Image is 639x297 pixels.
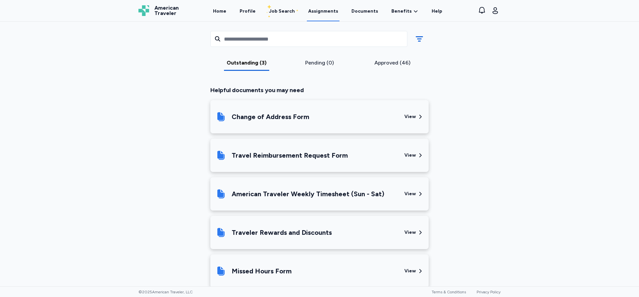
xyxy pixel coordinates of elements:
[232,151,348,160] div: Travel Reimbursement Request Form
[404,229,416,236] div: View
[232,266,292,276] div: Missed Hours Form
[210,85,429,95] div: Helpful documents you may need
[138,5,149,16] img: Logo
[404,268,416,274] div: View
[391,8,418,15] a: Benefits
[307,1,339,21] a: Assignments
[286,59,353,67] div: Pending (0)
[404,113,416,120] div: View
[232,228,332,237] div: Traveler Rewards and Discounts
[477,290,501,294] a: Privacy Policy
[213,59,281,67] div: Outstanding (3)
[138,289,193,295] span: © 2025 American Traveler, LLC
[404,152,416,159] div: View
[404,191,416,197] div: View
[391,8,412,15] span: Benefits
[432,290,466,294] a: Terms & Conditions
[232,189,384,199] div: American Traveler Weekly Timesheet (Sun - Sat)
[358,59,426,67] div: Approved (46)
[232,112,309,121] div: Change of Address Form
[154,5,179,16] span: American Traveler
[269,8,295,15] div: Job Search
